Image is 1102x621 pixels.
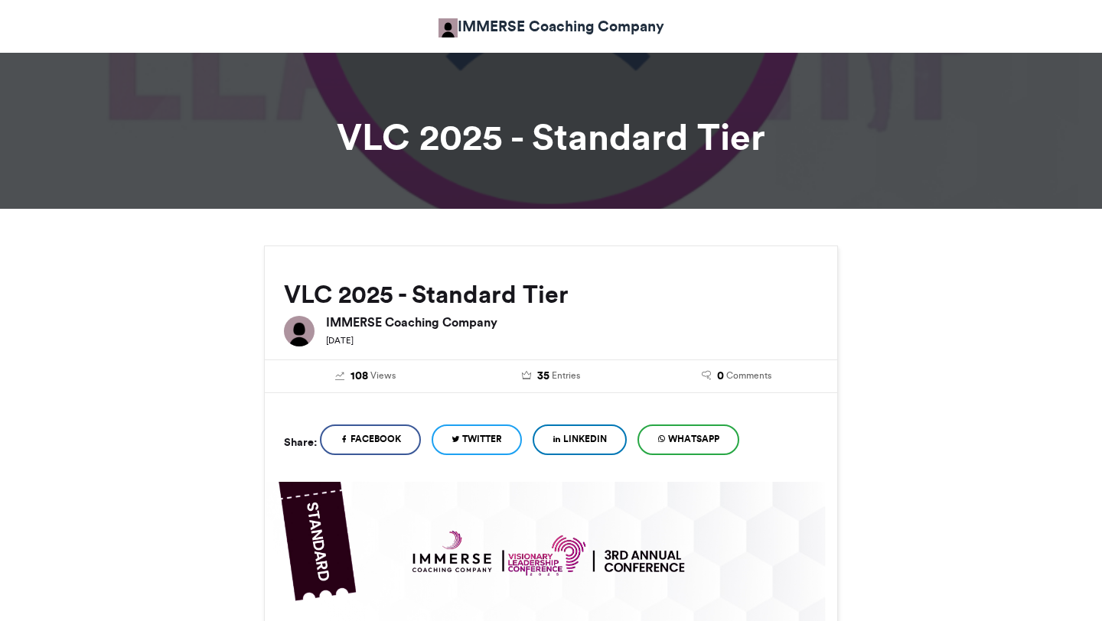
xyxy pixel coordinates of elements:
span: Twitter [462,432,502,446]
small: [DATE] [326,335,354,346]
img: IMMERSE Coaching Company [284,316,315,346]
span: 0 [717,368,724,385]
span: 35 [537,368,549,385]
a: 0 Comments [655,368,818,385]
h2: VLC 2025 - Standard Tier [284,281,818,308]
h5: Share: [284,432,317,452]
span: 108 [350,368,368,385]
img: IMMERSE Coaching Company [439,18,458,37]
span: Comments [726,369,771,382]
a: 35 Entries [470,368,633,385]
a: Facebook [320,424,421,455]
span: LinkedIn [563,432,607,446]
a: 108 Views [284,368,447,385]
span: Views [370,369,396,382]
a: LinkedIn [533,424,627,455]
span: Entries [552,369,580,382]
a: WhatsApp [637,424,739,455]
span: Facebook [350,432,401,446]
a: Twitter [432,424,522,455]
h1: VLC 2025 - Standard Tier [126,119,976,155]
span: WhatsApp [668,432,719,446]
h6: IMMERSE Coaching Company [326,316,818,328]
a: IMMERSE Coaching Company [439,15,664,37]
